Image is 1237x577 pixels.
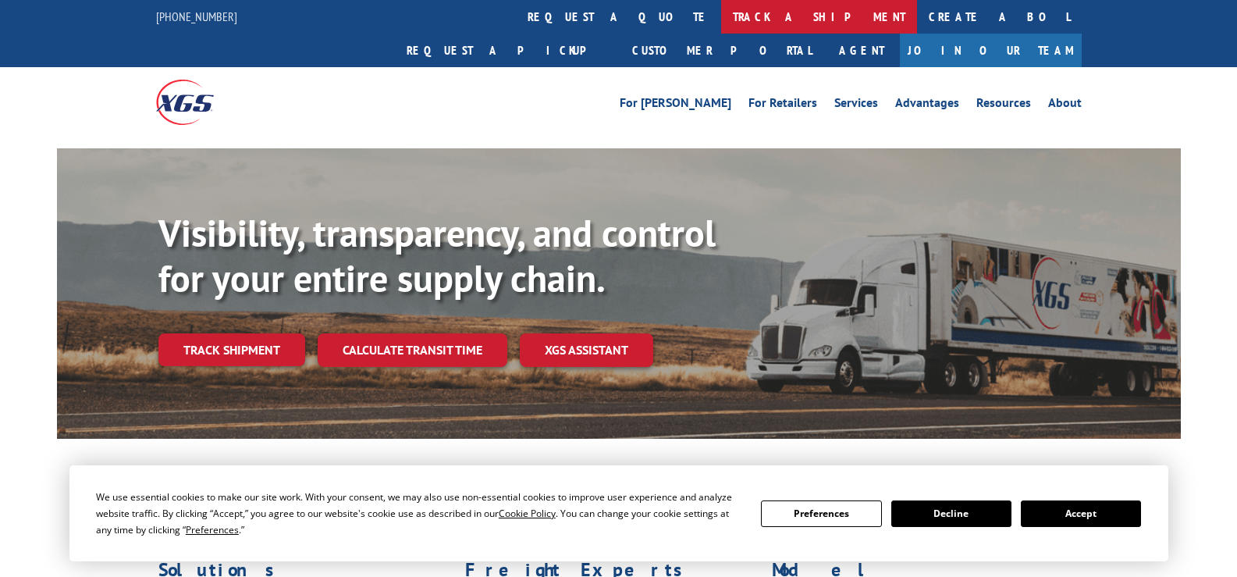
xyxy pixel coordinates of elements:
[499,507,556,520] span: Cookie Policy
[976,97,1031,114] a: Resources
[318,333,507,367] a: Calculate transit time
[96,489,742,538] div: We use essential cookies to make our site work. With your consent, we may also use non-essential ...
[158,208,716,302] b: Visibility, transparency, and control for your entire supply chain.
[620,97,731,114] a: For [PERSON_NAME]
[891,500,1011,527] button: Decline
[761,500,881,527] button: Preferences
[395,34,620,67] a: Request a pickup
[823,34,900,67] a: Agent
[186,523,239,536] span: Preferences
[156,9,237,24] a: [PHONE_NUMBER]
[900,34,1082,67] a: Join Our Team
[1048,97,1082,114] a: About
[69,465,1168,561] div: Cookie Consent Prompt
[620,34,823,67] a: Customer Portal
[520,333,653,367] a: XGS ASSISTANT
[748,97,817,114] a: For Retailers
[895,97,959,114] a: Advantages
[158,333,305,366] a: Track shipment
[1021,500,1141,527] button: Accept
[834,97,878,114] a: Services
